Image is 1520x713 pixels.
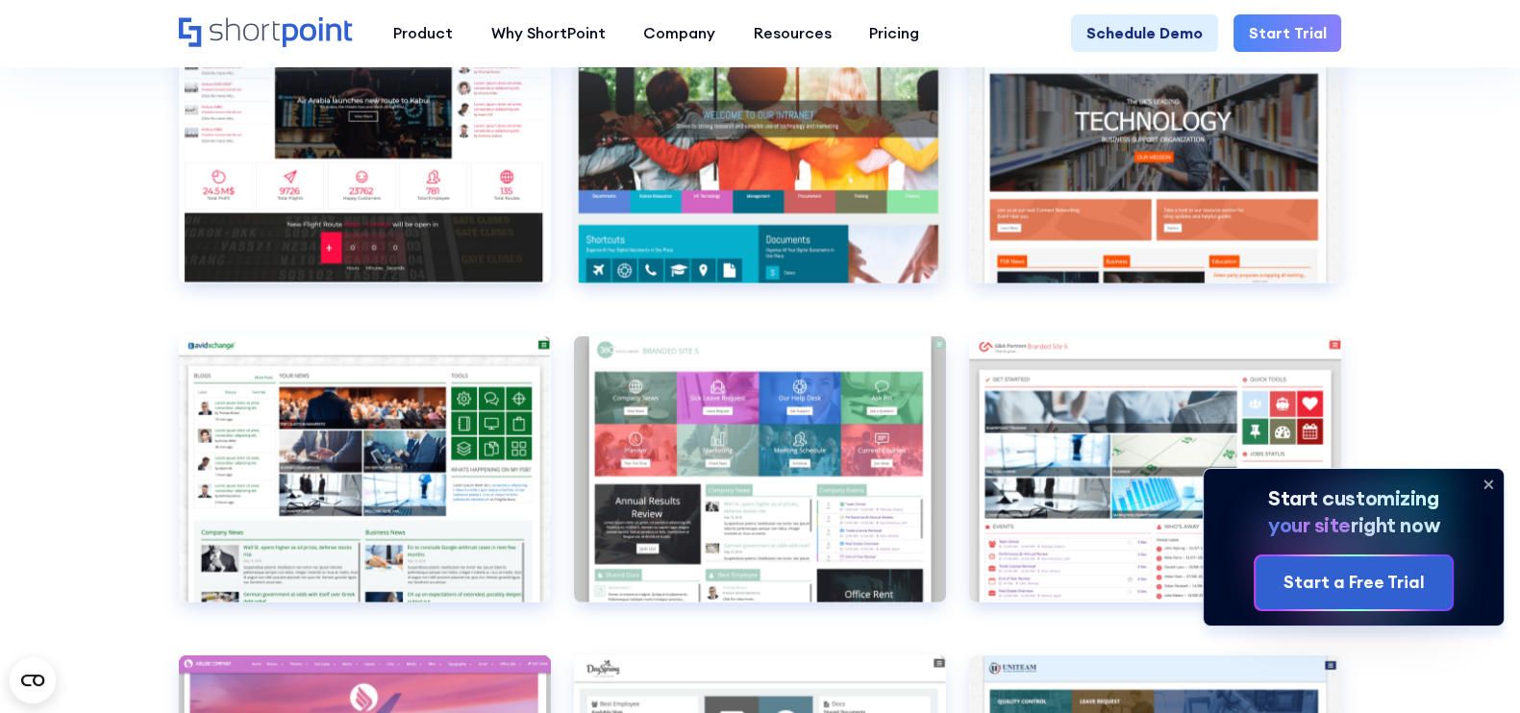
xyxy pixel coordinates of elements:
div: Pricing [869,22,919,45]
a: Company [624,14,735,53]
a: Why ShortPoint [472,14,625,53]
a: Branded Site 6 [969,336,1341,632]
iframe: Chat Widget [1175,491,1520,713]
a: Branded Site 3 [969,17,1341,313]
a: Resources [735,14,851,53]
a: Product [374,14,472,53]
div: Product [393,22,453,45]
div: Start a Free Trial [1283,570,1424,596]
a: Schedule Demo [1071,14,1218,53]
a: Home [179,17,356,50]
a: Branded Site 1 [179,17,551,313]
a: Pricing [850,14,938,53]
div: Why ShortPoint [491,22,606,45]
a: Branded Site 5 [574,336,946,632]
div: Company [643,22,715,45]
a: Start Trial [1233,14,1342,53]
a: Branded Site 2 [574,17,946,313]
button: Open CMP widget [10,657,56,703]
a: Branded Site 4 [179,336,551,632]
a: Start a Free Trial [1256,556,1452,609]
div: Resources [754,22,832,45]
